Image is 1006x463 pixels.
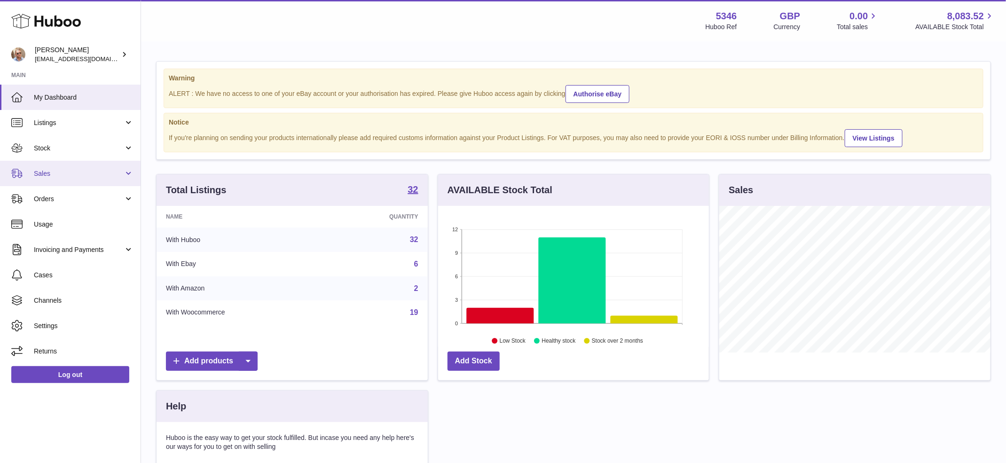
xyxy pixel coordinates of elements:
span: Orders [34,195,124,204]
span: Channels [34,296,134,305]
text: 6 [455,274,458,279]
span: 0.00 [850,10,868,23]
text: 12 [452,227,458,232]
h3: Help [166,400,186,413]
div: Currency [774,23,801,31]
div: ALERT : We have no access to one of your eBay account or your authorisation has expired. Please g... [169,84,978,103]
h3: AVAILABLE Stock Total [448,184,552,196]
a: 6 [414,260,418,268]
text: 9 [455,250,458,256]
a: 8,083.52 AVAILABLE Stock Total [915,10,995,31]
div: Huboo Ref [706,23,737,31]
a: 19 [410,308,418,316]
span: Sales [34,169,124,178]
div: [PERSON_NAME] [35,46,119,63]
text: 0 [455,321,458,326]
h3: Sales [729,184,753,196]
span: AVAILABLE Stock Total [915,23,995,31]
strong: Notice [169,118,978,127]
span: 8,083.52 [947,10,984,23]
a: Add Stock [448,352,500,371]
strong: 32 [408,185,418,194]
span: My Dashboard [34,93,134,102]
text: Stock over 2 months [592,338,643,345]
p: Huboo is the easy way to get your stock fulfilled. But incase you need any help here's our ways f... [166,433,418,451]
th: Name [157,206,325,228]
h3: Total Listings [166,184,227,196]
td: With Ebay [157,252,325,276]
span: Settings [34,322,134,330]
span: Invoicing and Payments [34,245,124,254]
a: Add products [166,352,258,371]
span: Stock [34,144,124,153]
td: With Amazon [157,276,325,301]
a: Authorise eBay [566,85,630,103]
strong: GBP [780,10,800,23]
text: Low Stock [500,338,526,345]
td: With Woocommerce [157,300,325,325]
text: 3 [455,297,458,303]
a: 0.00 Total sales [837,10,879,31]
a: View Listings [845,129,903,147]
span: Cases [34,271,134,280]
strong: Warning [169,74,978,83]
a: Log out [11,366,129,383]
a: 32 [410,235,418,243]
span: Listings [34,118,124,127]
strong: 5346 [716,10,737,23]
a: 32 [408,185,418,196]
text: Healthy stock [542,338,576,345]
span: Returns [34,347,134,356]
th: Quantity [325,206,428,228]
span: Usage [34,220,134,229]
div: If you're planning on sending your products internationally please add required customs informati... [169,128,978,147]
td: With Huboo [157,228,325,252]
span: [EMAIL_ADDRESS][DOMAIN_NAME] [35,55,138,63]
a: 2 [414,284,418,292]
span: Total sales [837,23,879,31]
img: support@radoneltd.co.uk [11,47,25,62]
